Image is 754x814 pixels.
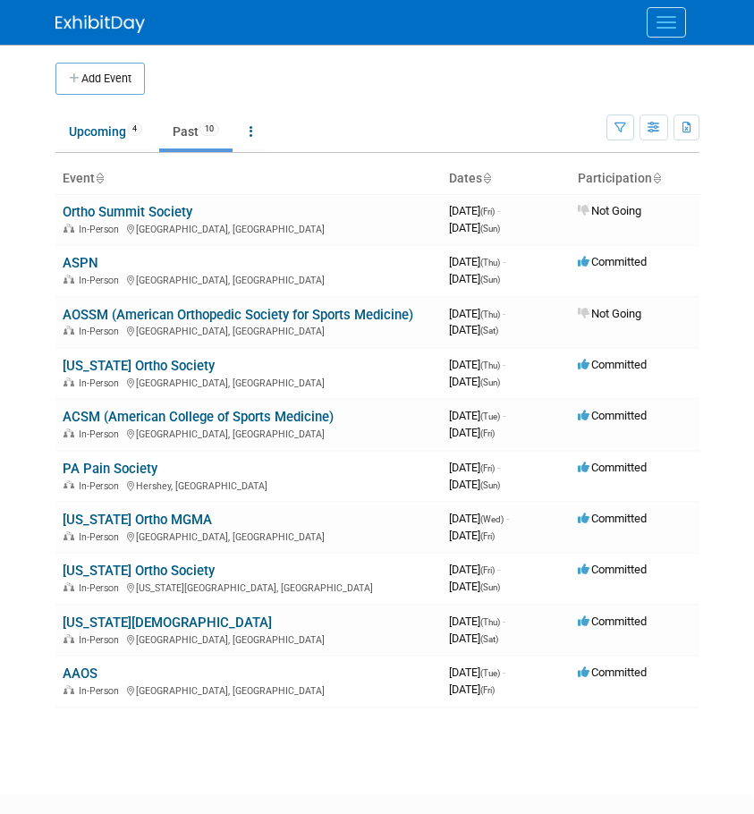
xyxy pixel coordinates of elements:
img: In-Person Event [64,480,74,489]
span: (Fri) [480,565,495,575]
span: (Sun) [480,377,500,387]
span: Committed [578,255,647,268]
a: [US_STATE][DEMOGRAPHIC_DATA] [63,615,272,631]
span: [DATE] [449,580,500,593]
a: Sort by Event Name [95,171,104,185]
img: In-Person Event [64,634,74,643]
span: In-Person [79,275,124,286]
a: PA Pain Society [63,461,157,477]
span: In-Person [79,685,124,697]
span: [DATE] [449,615,505,628]
a: AAOS [63,666,97,682]
th: Dates [442,164,571,194]
a: [US_STATE] Ortho Society [63,358,215,374]
img: In-Person Event [64,685,74,694]
span: [DATE] [449,307,505,320]
span: (Sat) [480,326,498,335]
button: Add Event [55,63,145,95]
span: (Sun) [480,480,500,490]
span: Committed [578,666,647,679]
span: [DATE] [449,323,498,336]
span: In-Person [79,634,124,646]
span: (Thu) [480,309,500,319]
img: In-Person Event [64,326,74,335]
a: Upcoming4 [55,114,156,148]
span: [DATE] [449,461,500,474]
span: (Fri) [480,685,495,695]
span: In-Person [79,224,124,235]
button: Menu [647,7,686,38]
span: - [497,461,500,474]
span: Committed [578,615,647,628]
div: [GEOGRAPHIC_DATA], [GEOGRAPHIC_DATA] [63,529,435,543]
a: ASPN [63,255,98,271]
span: In-Person [79,377,124,389]
div: [GEOGRAPHIC_DATA], [GEOGRAPHIC_DATA] [63,375,435,389]
span: [DATE] [449,204,500,217]
span: [DATE] [449,478,500,491]
span: In-Person [79,480,124,492]
span: [DATE] [449,512,509,525]
img: In-Person Event [64,428,74,437]
span: Not Going [578,204,641,217]
span: - [497,563,500,576]
div: [GEOGRAPHIC_DATA], [GEOGRAPHIC_DATA] [63,683,435,697]
span: [DATE] [449,221,500,234]
span: (Fri) [480,463,495,473]
div: [GEOGRAPHIC_DATA], [GEOGRAPHIC_DATA] [63,323,435,337]
span: (Fri) [480,428,495,438]
span: Committed [578,358,647,371]
div: Hershey, [GEOGRAPHIC_DATA] [63,478,435,492]
img: In-Person Event [64,377,74,386]
span: [DATE] [449,272,500,285]
span: (Fri) [480,531,495,541]
span: Committed [578,409,647,422]
span: - [503,409,505,422]
span: [DATE] [449,255,505,268]
span: (Sun) [480,224,500,233]
span: Committed [578,563,647,576]
span: Committed [578,461,647,474]
a: ACSM (American College of Sports Medicine) [63,409,334,425]
span: Not Going [578,307,641,320]
a: AOSSM (American Orthopedic Society for Sports Medicine) [63,307,413,323]
div: [GEOGRAPHIC_DATA], [GEOGRAPHIC_DATA] [63,221,435,235]
a: Sort by Start Date [482,171,491,185]
span: - [506,512,509,525]
div: [US_STATE][GEOGRAPHIC_DATA], [GEOGRAPHIC_DATA] [63,580,435,594]
span: - [503,307,505,320]
img: In-Person Event [64,224,74,233]
th: Event [55,164,442,194]
span: In-Person [79,531,124,543]
span: 4 [127,123,142,136]
img: In-Person Event [64,275,74,284]
span: - [497,204,500,217]
span: [DATE] [449,632,498,645]
span: (Thu) [480,258,500,267]
span: (Sun) [480,582,500,592]
img: ExhibitDay [55,15,145,33]
span: (Fri) [480,207,495,216]
a: [US_STATE] Ortho Society [63,563,215,579]
a: [US_STATE] Ortho MGMA [63,512,212,528]
span: In-Person [79,428,124,440]
a: Ortho Summit Society [63,204,192,220]
span: (Sat) [480,634,498,644]
span: (Wed) [480,514,504,524]
span: (Tue) [480,668,500,678]
span: (Sun) [480,275,500,284]
span: - [503,358,505,371]
span: In-Person [79,582,124,594]
span: [DATE] [449,683,495,696]
span: [DATE] [449,426,495,439]
span: - [503,666,505,679]
span: [DATE] [449,375,500,388]
div: [GEOGRAPHIC_DATA], [GEOGRAPHIC_DATA] [63,632,435,646]
span: - [503,255,505,268]
span: (Thu) [480,360,500,370]
span: - [503,615,505,628]
a: Past10 [159,114,233,148]
img: In-Person Event [64,582,74,591]
a: Sort by Participation Type [652,171,661,185]
img: In-Person Event [64,531,74,540]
